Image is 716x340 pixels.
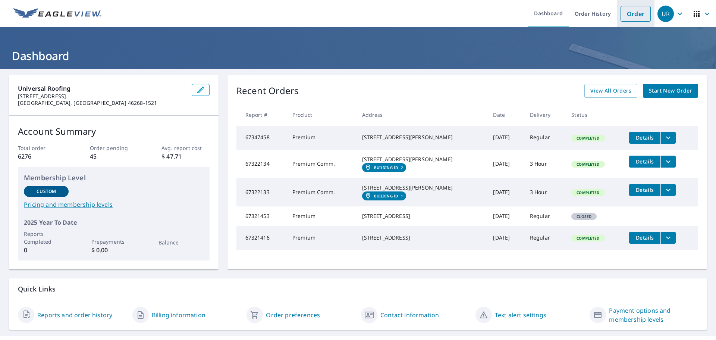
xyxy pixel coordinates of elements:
th: Address [356,104,487,126]
em: Building ID [374,165,398,170]
a: Billing information [152,311,205,319]
p: 2025 Year To Date [24,218,204,227]
th: Product [286,104,356,126]
span: Start New Order [649,86,692,96]
span: Completed [572,135,604,141]
td: 67347458 [236,126,286,150]
span: Details [634,158,656,165]
span: Completed [572,235,604,241]
p: 0 [24,246,69,255]
p: Reports Completed [24,230,69,246]
div: [STREET_ADDRESS] [362,212,481,220]
td: Premium [286,206,356,226]
th: Report # [236,104,286,126]
button: filesDropdownBtn-67322133 [660,184,676,196]
p: [GEOGRAPHIC_DATA], [GEOGRAPHIC_DATA] 46268-1521 [18,100,186,106]
p: [STREET_ADDRESS] [18,93,186,100]
a: Order preferences [266,311,320,319]
p: Membership Level [24,173,204,183]
td: 67321453 [236,206,286,226]
td: 3 Hour [524,150,565,178]
td: Premium [286,226,356,250]
img: EV Logo [13,8,101,19]
div: [STREET_ADDRESS][PERSON_NAME] [362,184,481,191]
p: Universal Roofing [18,84,186,93]
p: Custom [37,188,56,195]
span: Details [634,134,656,141]
button: detailsBtn-67347458 [629,132,660,144]
a: Start New Order [643,84,698,98]
span: Details [634,234,656,241]
span: View All Orders [590,86,631,96]
p: $ 0.00 [91,246,136,255]
span: Closed [572,214,596,219]
p: Account Summary [18,125,210,138]
em: Building ID [374,194,398,198]
span: Completed [572,162,604,167]
p: Avg. report cost [161,144,209,152]
td: Regular [524,226,565,250]
td: [DATE] [487,178,524,206]
td: Premium [286,126,356,150]
span: Completed [572,190,604,195]
a: Order [621,6,651,22]
span: Details [634,186,656,193]
div: UR [657,6,674,22]
a: Payment options and membership levels [609,306,698,324]
button: detailsBtn-67321416 [629,232,660,244]
td: Premium Comm. [286,178,356,206]
p: 45 [90,152,138,161]
button: filesDropdownBtn-67321416 [660,232,676,244]
p: Balance [158,238,203,246]
td: [DATE] [487,206,524,226]
div: [STREET_ADDRESS] [362,234,481,241]
button: detailsBtn-67322134 [629,156,660,168]
div: [STREET_ADDRESS][PERSON_NAME] [362,134,481,141]
td: [DATE] [487,150,524,178]
a: Pricing and membership levels [24,200,204,209]
button: detailsBtn-67322133 [629,184,660,196]
p: Prepayments [91,238,136,246]
a: Contact information [380,311,439,319]
p: 6276 [18,152,66,161]
th: Delivery [524,104,565,126]
td: 67321416 [236,226,286,250]
button: filesDropdownBtn-67347458 [660,132,676,144]
a: Building ID2 [362,163,406,172]
h1: Dashboard [9,48,707,63]
td: Premium Comm. [286,150,356,178]
p: $ 47.71 [161,152,209,161]
td: Regular [524,206,565,226]
p: Recent Orders [236,84,299,98]
td: [DATE] [487,226,524,250]
th: Date [487,104,524,126]
td: 3 Hour [524,178,565,206]
a: Text alert settings [495,311,546,319]
td: 67322133 [236,178,286,206]
p: Quick Links [18,284,698,294]
p: Order pending [90,144,138,152]
td: [DATE] [487,126,524,150]
a: View All Orders [584,84,637,98]
a: Reports and order history [37,311,112,319]
a: Building ID1 [362,191,406,200]
th: Status [565,104,623,126]
div: [STREET_ADDRESS][PERSON_NAME] [362,156,481,163]
button: filesDropdownBtn-67322134 [660,156,676,168]
p: Total order [18,144,66,152]
td: 67322134 [236,150,286,178]
td: Regular [524,126,565,150]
